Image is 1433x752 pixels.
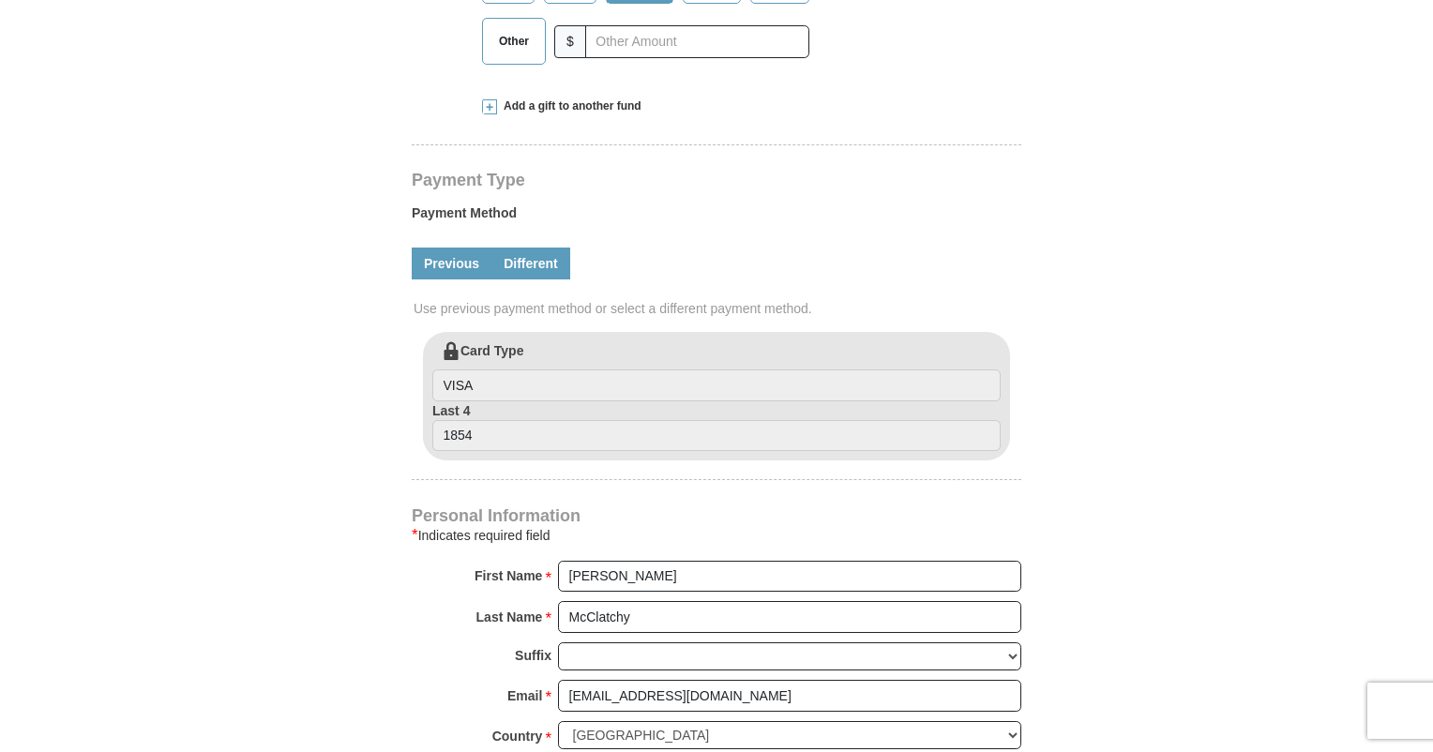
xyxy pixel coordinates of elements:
input: Last 4 [432,420,1001,452]
strong: First Name [475,563,542,589]
label: Card Type [432,341,1001,401]
strong: Last Name [476,604,543,630]
input: Other Amount [585,25,809,58]
a: Previous [412,248,491,279]
span: Add a gift to another fund [497,98,641,114]
span: Other [490,27,538,55]
strong: Suffix [515,642,551,669]
label: Payment Method [412,203,1021,232]
h4: Personal Information [412,508,1021,523]
input: Card Type [432,369,1001,401]
span: Use previous payment method or select a different payment method. [414,299,1023,318]
h4: Payment Type [412,173,1021,188]
span: $ [554,25,586,58]
div: Indicates required field [412,524,1021,547]
a: Different [491,248,570,279]
strong: Email [507,683,542,709]
strong: Country [492,723,543,749]
label: Last 4 [432,401,1001,452]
